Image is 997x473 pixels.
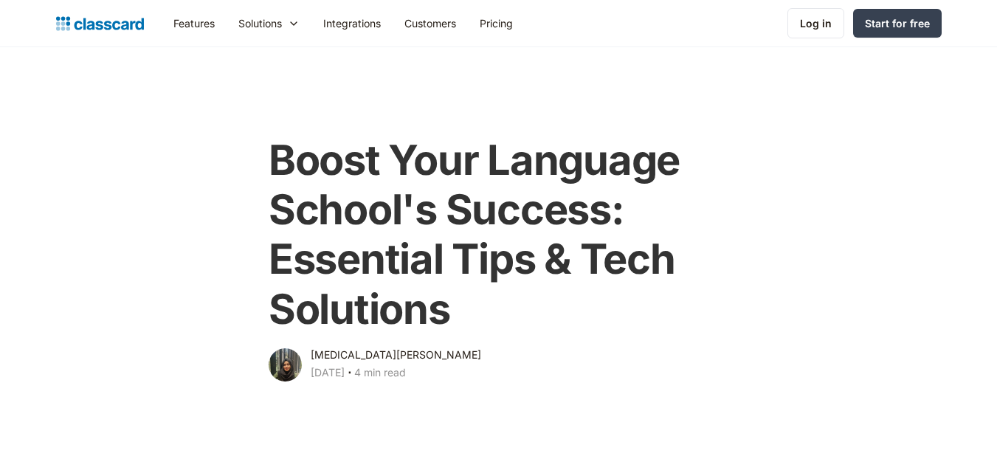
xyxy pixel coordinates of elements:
div: ‧ [345,364,354,384]
div: 4 min read [354,364,406,381]
div: [DATE] [311,364,345,381]
div: Solutions [238,15,282,31]
a: Pricing [468,7,525,40]
h1: Boost Your Language School's Success: Essential Tips & Tech Solutions [269,136,728,334]
a: Start for free [853,9,942,38]
div: Solutions [227,7,311,40]
a: Log in [787,8,844,38]
div: Log in [800,15,832,31]
a: Features [162,7,227,40]
a: Integrations [311,7,393,40]
a: home [56,13,144,34]
a: Customers [393,7,468,40]
div: Start for free [865,15,930,31]
div: [MEDICAL_DATA][PERSON_NAME] [311,346,481,364]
